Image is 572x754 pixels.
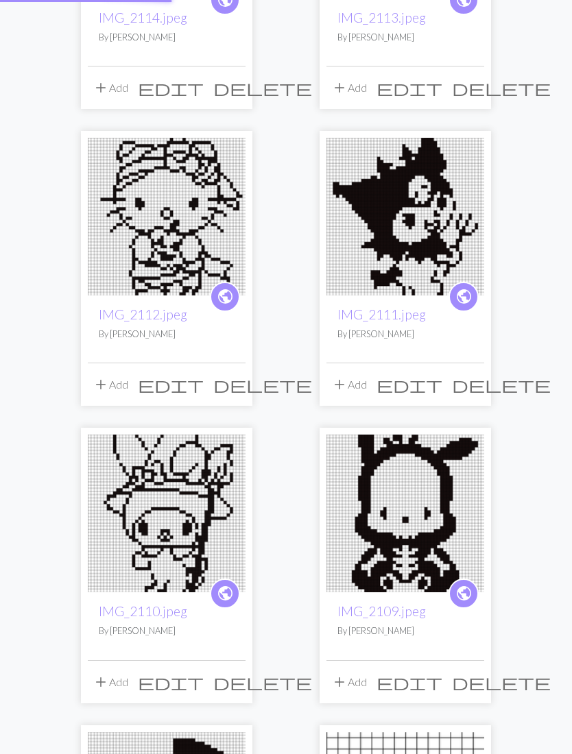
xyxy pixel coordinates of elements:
[326,435,484,592] img: IMG_2109.jpeg
[337,10,426,25] a: IMG_2113.jpeg
[337,603,426,619] a: IMG_2109.jpeg
[377,80,442,96] i: Edit
[326,372,372,398] button: Add
[372,669,447,695] button: Edit
[331,672,348,692] span: add
[337,306,426,322] a: IMG_2111.jpeg
[88,372,133,398] button: Add
[377,376,442,393] i: Edit
[217,283,234,311] i: public
[337,328,473,341] p: By [PERSON_NAME]
[337,624,473,637] p: By [PERSON_NAME]
[138,674,204,690] i: Edit
[377,674,442,690] i: Edit
[133,372,208,398] button: Edit
[99,10,187,25] a: IMG_2114.jpeg
[133,669,208,695] button: Edit
[88,138,246,295] img: IMG_2112.jpeg
[208,669,317,695] button: Delete
[99,306,187,322] a: IMG_2112.jpeg
[326,75,372,101] button: Add
[455,286,473,307] span: public
[447,75,556,101] button: Delete
[452,375,551,394] span: delete
[88,505,246,518] a: IMG_2110.jpeg
[210,579,240,609] a: public
[88,208,246,221] a: IMG_2112.jpeg
[337,31,473,44] p: By [PERSON_NAME]
[210,282,240,312] a: public
[138,78,204,97] span: edit
[331,375,348,394] span: add
[208,372,317,398] button: Delete
[88,435,246,592] img: IMG_2110.jpeg
[326,505,484,518] a: IMG_2109.jpeg
[99,31,235,44] p: By [PERSON_NAME]
[326,669,372,695] button: Add
[455,583,473,604] span: public
[208,75,317,101] button: Delete
[452,78,551,97] span: delete
[138,376,204,393] i: Edit
[447,372,556,398] button: Delete
[99,328,235,341] p: By [PERSON_NAME]
[93,375,109,394] span: add
[133,75,208,101] button: Edit
[372,372,447,398] button: Edit
[88,669,133,695] button: Add
[377,375,442,394] span: edit
[449,579,479,609] a: public
[99,624,235,637] p: By [PERSON_NAME]
[372,75,447,101] button: Edit
[377,672,442,692] span: edit
[99,603,187,619] a: IMG_2110.jpeg
[88,75,133,101] button: Add
[455,283,473,311] i: public
[217,286,234,307] span: public
[326,138,484,295] img: IMG_2111.jpeg
[138,375,204,394] span: edit
[377,78,442,97] span: edit
[93,78,109,97] span: add
[447,669,556,695] button: Delete
[213,375,312,394] span: delete
[452,672,551,692] span: delete
[138,80,204,96] i: Edit
[138,672,204,692] span: edit
[213,78,312,97] span: delete
[217,580,234,607] i: public
[93,672,109,692] span: add
[217,583,234,604] span: public
[449,282,479,312] a: public
[455,580,473,607] i: public
[326,208,484,221] a: IMG_2111.jpeg
[213,672,312,692] span: delete
[331,78,348,97] span: add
